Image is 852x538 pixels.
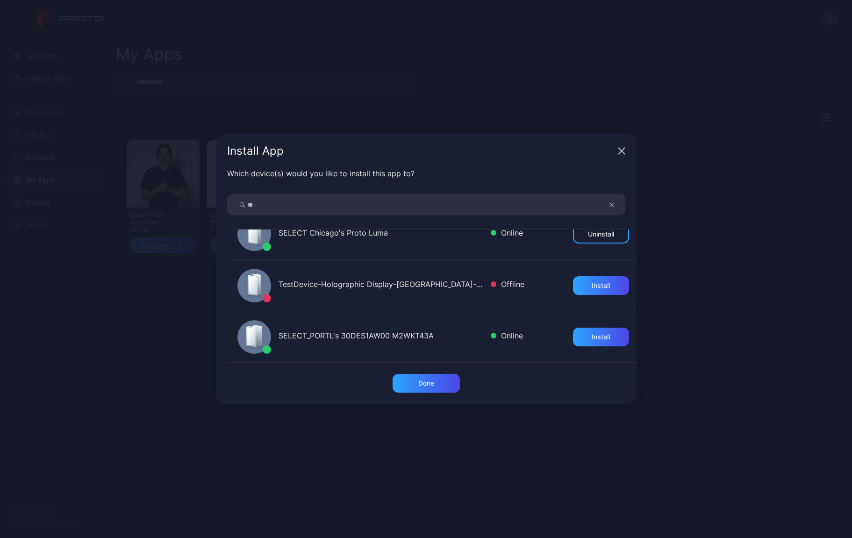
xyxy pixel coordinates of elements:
[227,145,614,157] div: Install App
[418,380,434,387] div: Done
[491,227,523,241] div: Online
[227,168,625,179] div: Which device(s) would you like to install this app to?
[491,279,524,292] div: Offline
[588,230,614,238] div: Uninstall
[279,279,483,292] div: TestDevice-Holographic Display-[GEOGRAPHIC_DATA]-500West-Showcase
[573,276,629,295] button: Install
[279,330,483,344] div: SELECT_PORTL's 30DES1AW00 M2WKT43A
[592,282,610,289] div: Install
[573,225,629,244] button: Uninstall
[279,227,483,241] div: SELECT Chicago's Proto Luma
[491,330,523,344] div: Online
[592,333,610,341] div: Install
[393,374,460,393] button: Done
[573,328,629,346] button: Install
